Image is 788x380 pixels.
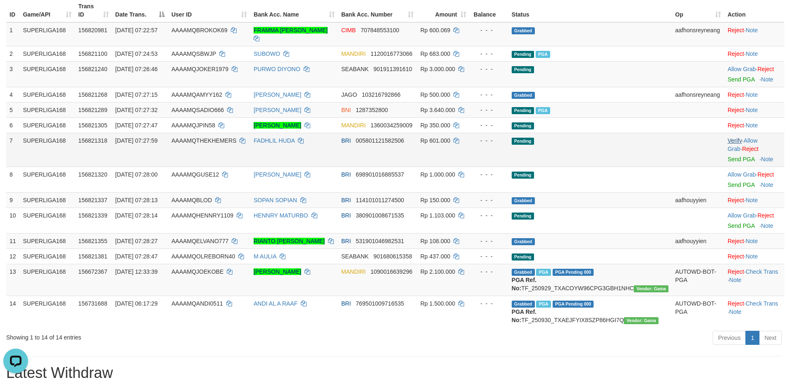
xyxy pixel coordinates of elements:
[361,27,399,33] span: Copy 707848553100 to clipboard
[724,87,784,102] td: ·
[761,156,774,163] a: Note
[512,197,535,204] span: Grabbed
[420,253,450,260] span: Rp 437.000
[341,91,357,98] span: JAGO
[254,107,301,113] a: [PERSON_NAME]
[728,268,744,275] a: Reject
[362,91,400,98] span: Copy 103216792866 to clipboard
[78,253,107,260] span: 156821381
[745,122,758,129] a: Note
[420,50,450,57] span: Rp 683.000
[115,66,158,72] span: [DATE] 07:26:46
[171,107,224,113] span: AAAAMQSADIO666
[728,182,754,188] a: Send PGA
[745,253,758,260] a: Note
[6,296,19,327] td: 14
[171,212,233,219] span: AAAAMQHENNRY1109
[254,197,297,203] a: SOPAN SOPIAN
[473,121,505,129] div: - - -
[356,300,404,307] span: Copy 769501009716535 to clipboard
[115,27,158,33] span: [DATE] 07:22:57
[78,27,107,33] span: 156820981
[420,171,455,178] span: Rp 1.000.000
[512,308,537,323] b: PGA Ref. No:
[78,171,107,178] span: 156821320
[6,249,19,264] td: 12
[371,50,412,57] span: Copy 1120016773066 to clipboard
[341,268,366,275] span: MANDIRI
[6,117,19,133] td: 6
[761,182,774,188] a: Note
[759,331,782,345] a: Next
[724,167,784,192] td: ·
[473,237,505,245] div: - - -
[19,233,75,249] td: SUPERLIGA168
[171,300,223,307] span: AAAAMQANDI0511
[724,22,784,46] td: ·
[512,66,534,73] span: Pending
[536,269,551,276] span: Marked by aafsengchandara
[356,197,404,203] span: Copy 114101011274500 to clipboard
[745,331,759,345] a: 1
[724,133,784,167] td: · ·
[6,330,322,342] div: Showing 1 to 14 of 14 entries
[512,138,534,145] span: Pending
[341,137,351,144] span: BRI
[672,192,724,208] td: aafhouyyien
[745,27,758,33] a: Note
[115,137,158,144] span: [DATE] 07:27:59
[728,66,756,72] a: Allow Grab
[420,66,455,72] span: Rp 3.000.000
[745,50,758,57] a: Note
[341,197,351,203] span: BRI
[371,268,412,275] span: Copy 1090016639296 to clipboard
[341,300,351,307] span: BRI
[341,253,369,260] span: SEABANK
[3,3,28,28] button: Open LiveChat chat widget
[19,249,75,264] td: SUPERLIGA168
[420,107,455,113] span: Rp 3.640.000
[171,91,222,98] span: AAAAMQAMYY162
[254,91,301,98] a: [PERSON_NAME]
[356,137,404,144] span: Copy 005801121582506 to clipboard
[512,92,535,99] span: Grabbed
[536,107,550,114] span: Marked by aafphoenmanit
[728,197,744,203] a: Reject
[473,50,505,58] div: - - -
[761,76,774,83] a: Note
[374,66,412,72] span: Copy 901911391610 to clipboard
[724,61,784,87] td: ·
[6,192,19,208] td: 9
[19,102,75,117] td: SUPERLIGA168
[745,197,758,203] a: Note
[473,26,505,34] div: - - -
[6,46,19,61] td: 2
[512,27,535,34] span: Grabbed
[672,22,724,46] td: aafhonsreyneang
[473,136,505,145] div: - - -
[115,171,158,178] span: [DATE] 07:28:00
[115,197,158,203] span: [DATE] 07:28:13
[371,122,412,129] span: Copy 1360034259009 to clipboard
[115,122,158,129] span: [DATE] 07:27:47
[6,133,19,167] td: 7
[508,264,672,296] td: TF_250929_TXACOYW96CPG3GBH1NHC
[728,76,754,83] a: Send PGA
[356,171,404,178] span: Copy 698901016885537 to clipboard
[536,301,551,308] span: Marked by aafromsomean
[473,91,505,99] div: - - -
[728,137,742,144] a: Verify
[672,233,724,249] td: aafhouyyien
[512,213,534,220] span: Pending
[254,268,301,275] a: [PERSON_NAME]
[742,146,759,152] a: Reject
[420,122,450,129] span: Rp 350.000
[115,253,158,260] span: [DATE] 07:28:47
[78,122,107,129] span: 156821305
[473,106,505,114] div: - - -
[672,87,724,102] td: aafhonsreyneang
[341,66,369,72] span: SEABANK
[713,331,746,345] a: Previous
[254,27,328,33] a: FRAMMA [PERSON_NAME]
[6,208,19,233] td: 10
